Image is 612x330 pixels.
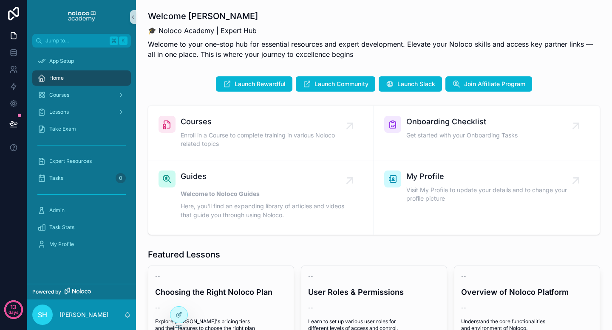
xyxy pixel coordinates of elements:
[464,80,525,88] span: Join Affiliate Program
[45,37,106,44] span: Jump to...
[38,310,47,320] span: sh
[374,106,600,160] a: Onboarding ChecklistGet started with your Onboarding Tasks
[148,160,374,235] a: GuidesWelcome to Noloco GuidesHere, you'll find an expanding library of articles and videos that ...
[155,305,160,311] span: --
[49,241,74,248] span: My Profile
[32,203,131,218] a: Admin
[181,201,350,219] p: Here, you'll find an expanding library of articles and videos that guide you through using Noloco.
[49,158,92,165] span: Expert Resources
[10,303,17,311] p: 13
[181,116,350,128] span: Courses
[49,224,74,231] span: Task Stats
[406,186,576,203] span: Visit My Profile to update your details and to change your profile picture
[49,58,74,64] span: App Setup
[32,121,131,137] a: Take Exam
[461,273,466,280] span: --
[445,76,532,92] button: Join Affiliate Program
[148,10,600,22] h1: Welcome [PERSON_NAME]
[49,207,65,214] span: Admin
[32,220,131,235] a: Task Stats
[461,305,466,311] span: --
[59,310,108,319] p: [PERSON_NAME]
[181,131,350,148] span: Enroll in a Course to complete training in various Noloco related topics
[27,48,136,263] div: scrollable content
[32,70,131,86] a: Home
[406,116,518,128] span: Onboarding Checklist
[49,175,63,182] span: Tasks
[296,76,375,92] button: Launch Community
[49,126,76,132] span: Take Exam
[379,76,442,92] button: Launch Slack
[49,75,64,81] span: Home
[374,160,600,235] a: My ProfileVisit My Profile to update your details and to change your profile picture
[181,171,350,182] span: Guides
[397,80,435,88] span: Launch Slack
[32,34,131,48] button: Jump to...K
[406,171,576,182] span: My Profile
[181,190,260,197] strong: Welcome to Noloco Guides
[406,131,518,140] span: Get started with your Onboarding Tasks
[49,109,69,115] span: Lessons
[314,80,368,88] span: Launch Community
[148,25,600,36] p: 🎓 Noloco Academy | Expert Hub
[116,173,126,183] div: 0
[27,284,136,299] a: Powered by
[148,249,220,260] h1: Featured Lessons
[148,106,374,160] a: CoursesEnroll in a Course to complete training in various Noloco related topics
[32,104,131,120] a: Lessons
[32,53,131,69] a: App Setup
[32,237,131,252] a: My Profile
[120,37,127,44] span: K
[235,80,286,88] span: Launch Rewardful
[308,286,440,298] h4: User Roles & Permissions
[64,10,99,24] img: App logo
[216,76,292,92] button: Launch Rewardful
[155,286,287,298] h4: Choosing the Right Noloco Plan
[32,154,131,169] a: Expert Resources
[308,305,313,311] span: --
[148,39,600,59] p: Welcome to your one-stop hub for essential resources and expert development. Elevate your Noloco ...
[461,286,593,298] h4: Overview of Noloco Platform
[32,171,131,186] a: Tasks0
[155,273,160,280] span: --
[32,288,61,295] span: Powered by
[49,92,69,98] span: Courses
[32,87,131,103] a: Courses
[308,273,313,280] span: --
[8,306,19,318] p: days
